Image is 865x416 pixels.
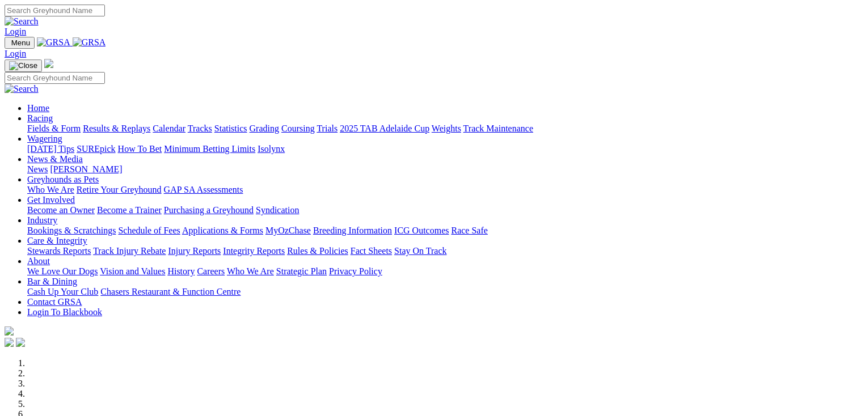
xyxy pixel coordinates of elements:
[258,144,285,154] a: Isolynx
[223,246,285,256] a: Integrity Reports
[168,246,221,256] a: Injury Reports
[432,124,461,133] a: Weights
[167,266,195,276] a: History
[27,124,81,133] a: Fields & Form
[27,256,50,266] a: About
[5,49,26,58] a: Login
[27,154,83,164] a: News & Media
[73,37,106,48] img: GRSA
[317,124,337,133] a: Trials
[394,226,449,235] a: ICG Outcomes
[250,124,279,133] a: Grading
[77,144,115,154] a: SUREpick
[5,72,105,84] input: Search
[27,226,116,235] a: Bookings & Scratchings
[5,5,105,16] input: Search
[11,39,30,47] span: Menu
[5,27,26,36] a: Login
[394,246,446,256] a: Stay On Track
[27,124,860,134] div: Racing
[214,124,247,133] a: Statistics
[27,246,860,256] div: Care & Integrity
[100,266,165,276] a: Vision and Values
[27,307,102,317] a: Login To Blackbook
[27,226,860,236] div: Industry
[27,134,62,143] a: Wagering
[93,246,166,256] a: Track Injury Rebate
[27,266,860,277] div: About
[27,287,98,296] a: Cash Up Your Club
[77,185,162,194] a: Retire Your Greyhound
[197,266,225,276] a: Careers
[27,175,99,184] a: Greyhounds as Pets
[97,205,162,215] a: Become a Trainer
[153,124,185,133] a: Calendar
[287,246,348,256] a: Rules & Policies
[27,236,87,245] a: Care & Integrity
[5,84,39,94] img: Search
[27,144,860,154] div: Wagering
[164,144,255,154] a: Minimum Betting Limits
[27,195,75,205] a: Get Involved
[340,124,429,133] a: 2025 TAB Adelaide Cup
[37,37,70,48] img: GRSA
[227,266,274,276] a: Who We Are
[265,226,311,235] a: MyOzChase
[27,246,91,256] a: Stewards Reports
[83,124,150,133] a: Results & Replays
[118,226,180,235] a: Schedule of Fees
[27,103,49,113] a: Home
[118,144,162,154] a: How To Bet
[182,226,263,235] a: Applications & Forms
[27,277,77,286] a: Bar & Dining
[27,144,74,154] a: [DATE] Tips
[5,338,14,347] img: facebook.svg
[27,266,98,276] a: We Love Our Dogs
[27,297,82,307] a: Contact GRSA
[463,124,533,133] a: Track Maintenance
[9,61,37,70] img: Close
[313,226,392,235] a: Breeding Information
[281,124,315,133] a: Coursing
[50,164,122,174] a: [PERSON_NAME]
[27,164,860,175] div: News & Media
[5,16,39,27] img: Search
[164,185,243,194] a: GAP SA Assessments
[27,164,48,174] a: News
[5,326,14,336] img: logo-grsa-white.png
[27,287,860,297] div: Bar & Dining
[44,59,53,68] img: logo-grsa-white.png
[27,215,57,225] a: Industry
[27,113,53,123] a: Racing
[16,338,25,347] img: twitter.svg
[27,205,860,215] div: Get Involved
[351,246,392,256] a: Fact Sheets
[5,60,42,72] button: Toggle navigation
[329,266,382,276] a: Privacy Policy
[256,205,299,215] a: Syndication
[27,185,860,195] div: Greyhounds as Pets
[188,124,212,133] a: Tracks
[276,266,327,276] a: Strategic Plan
[451,226,487,235] a: Race Safe
[100,287,240,296] a: Chasers Restaurant & Function Centre
[27,185,74,194] a: Who We Are
[164,205,254,215] a: Purchasing a Greyhound
[5,37,35,49] button: Toggle navigation
[27,205,95,215] a: Become an Owner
